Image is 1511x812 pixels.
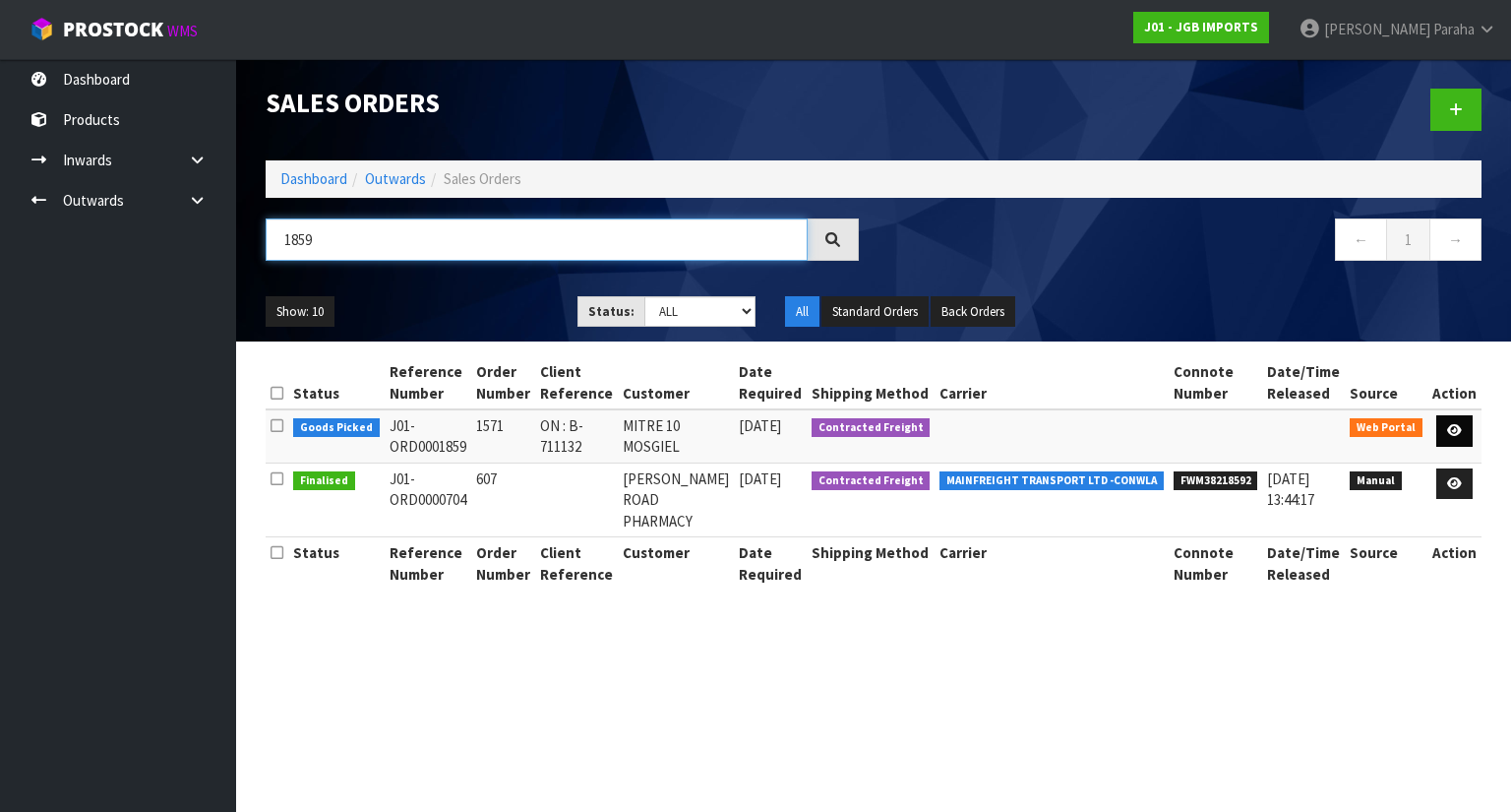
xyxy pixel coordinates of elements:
button: Standard Orders [821,296,929,328]
th: Shipping Method [807,356,936,409]
img: cube-alt.png [30,17,54,41]
th: Reference Number [385,356,471,409]
th: Status [288,537,385,590]
span: [PERSON_NAME] [1324,20,1430,38]
th: Source [1345,537,1427,590]
th: Client Reference [535,356,618,409]
td: ON : B-711132 [535,409,618,463]
td: J01-ORD0000704 [385,463,471,536]
th: Customer [618,356,734,409]
th: Order Number [471,537,535,590]
span: Manual [1350,471,1402,491]
a: ← [1335,219,1387,261]
a: → [1429,219,1481,261]
th: Date Required [734,537,807,590]
th: Shipping Method [807,537,936,590]
button: Back Orders [931,296,1015,328]
th: Order Number [471,356,535,409]
h1: Sales Orders [266,89,859,118]
strong: J01 - JGB IMPORTS [1144,19,1258,35]
th: Connote Number [1169,356,1263,409]
span: Contracted Freight [812,418,931,438]
a: J01 - JGB IMPORTS [1133,12,1269,43]
a: 1 [1386,219,1430,261]
strong: Status: [588,303,635,320]
td: 607 [471,463,535,536]
th: Client Reference [535,537,618,590]
th: Reference Number [385,537,471,590]
td: [PERSON_NAME] ROAD PHARMACY [618,463,734,536]
td: MITRE 10 MOSGIEL [618,409,734,463]
span: FWM38218592 [1174,471,1258,491]
span: [DATE] 13:44:17 [1267,469,1314,509]
span: ProStock [63,17,163,42]
th: Action [1427,537,1481,590]
nav: Page navigation [888,219,1481,267]
span: Finalised [293,471,355,491]
th: Status [288,356,385,409]
button: Show: 10 [266,296,334,328]
th: Date Required [734,356,807,409]
td: 1571 [471,409,535,463]
th: Action [1427,356,1481,409]
th: Date/Time Released [1262,356,1345,409]
th: Customer [618,537,734,590]
span: Paraha [1433,20,1475,38]
th: Carrier [935,356,1169,409]
small: WMS [167,22,198,40]
span: Contracted Freight [812,471,931,491]
span: Goods Picked [293,418,380,438]
th: Date/Time Released [1262,537,1345,590]
td: J01-ORD0001859 [385,409,471,463]
button: All [785,296,819,328]
input: Search sales orders [266,219,808,261]
th: Carrier [935,537,1169,590]
span: MAINFREIGHT TRANSPORT LTD -CONWLA [939,471,1164,491]
span: Web Portal [1350,418,1422,438]
span: [DATE] [739,469,781,488]
a: Dashboard [280,169,347,188]
a: Outwards [365,169,426,188]
th: Connote Number [1169,537,1263,590]
span: [DATE] [739,416,781,435]
th: Source [1345,356,1427,409]
span: Sales Orders [444,169,521,188]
